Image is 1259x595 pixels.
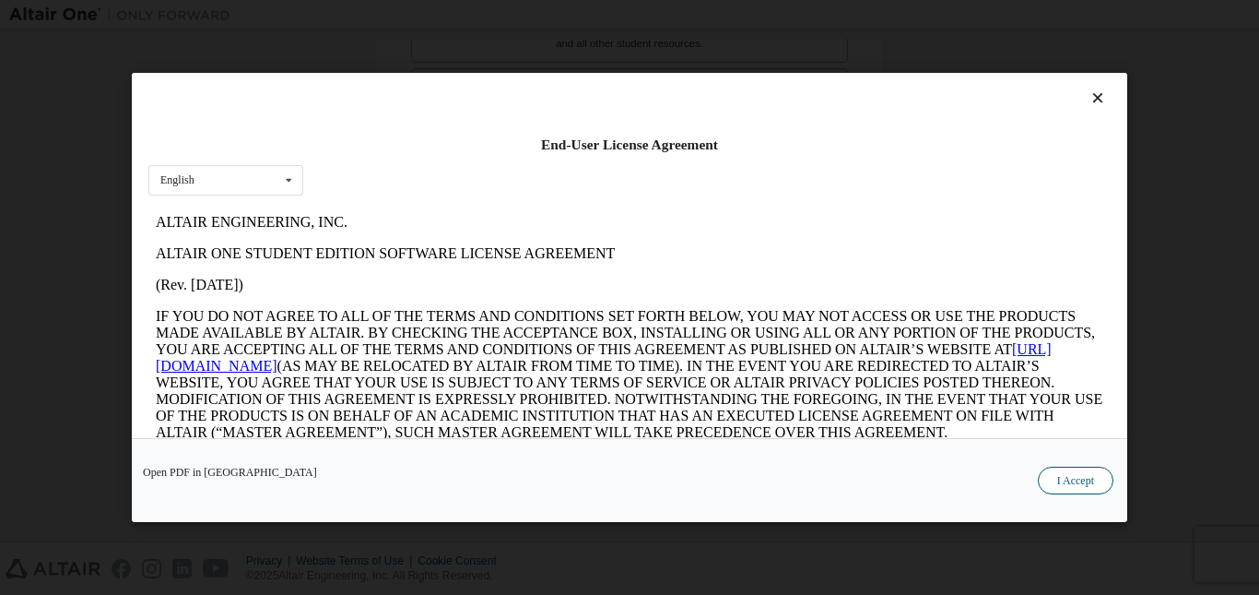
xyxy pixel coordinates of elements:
a: [URL][DOMAIN_NAME] [7,135,903,167]
p: ALTAIR ONE STUDENT EDITION SOFTWARE LICENSE AGREEMENT [7,39,955,55]
button: I Accept [1038,467,1113,494]
p: IF YOU DO NOT AGREE TO ALL OF THE TERMS AND CONDITIONS SET FORTH BELOW, YOU MAY NOT ACCESS OR USE... [7,101,955,234]
p: ALTAIR ENGINEERING, INC. [7,7,955,24]
p: This Altair One Student Edition Software License Agreement (“Agreement”) is between Altair Engine... [7,249,955,315]
p: (Rev. [DATE]) [7,70,955,87]
a: Open PDF in [GEOGRAPHIC_DATA] [143,467,317,478]
div: English [160,174,194,185]
div: End-User License Agreement [148,136,1111,154]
